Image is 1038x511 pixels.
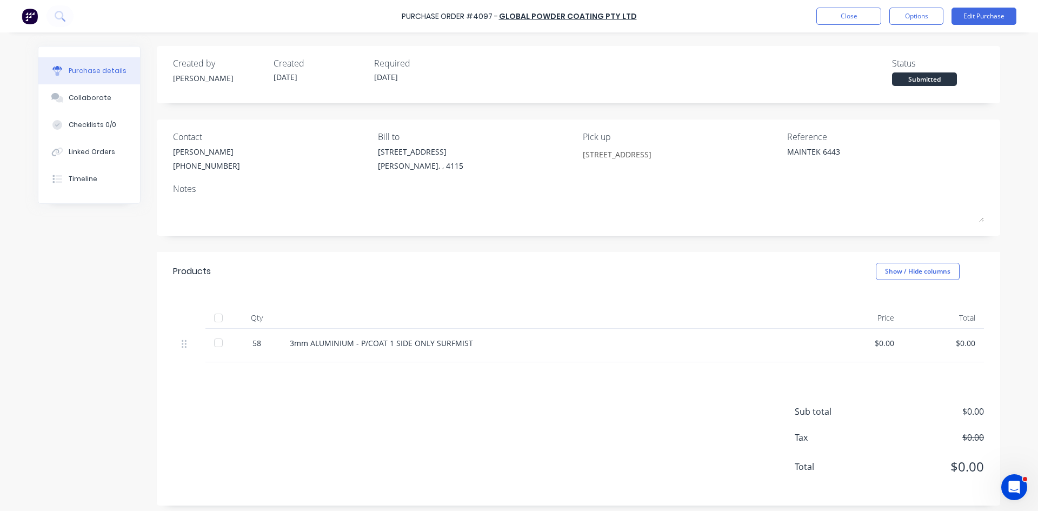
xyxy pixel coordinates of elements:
div: Qty [232,307,281,329]
div: Price [822,307,903,329]
span: Total [795,460,876,473]
button: Timeline [38,165,140,193]
button: Options [889,8,943,25]
div: Checklists 0/0 [69,120,116,130]
button: Collaborate [38,84,140,111]
div: [PERSON_NAME] [173,146,240,157]
div: Contact [173,130,370,143]
button: Linked Orders [38,138,140,165]
div: Created by [173,57,265,70]
span: $0.00 [876,457,984,476]
div: Timeline [69,174,97,184]
span: Sub total [795,405,876,418]
div: $0.00 [830,337,894,349]
div: Submitted [892,72,957,86]
button: Edit Purchase [951,8,1016,25]
img: Factory [22,8,38,24]
div: Required [374,57,466,70]
div: [PHONE_NUMBER] [173,160,240,171]
div: [PERSON_NAME] [173,72,265,84]
div: Bill to [378,130,575,143]
div: Collaborate [69,93,111,103]
span: Tax [795,431,876,444]
div: Pick up [583,130,780,143]
div: Purchase Order #4097 - [402,11,498,22]
div: $0.00 [911,337,975,349]
div: 58 [241,337,272,349]
div: Status [892,57,984,70]
div: Reference [787,130,984,143]
div: Purchase details [69,66,127,76]
span: $0.00 [876,431,984,444]
button: Show / Hide columns [876,263,960,280]
div: Products [173,265,211,278]
div: [PERSON_NAME], , 4115 [378,160,463,171]
div: Created [274,57,365,70]
input: Enter notes... [583,146,681,162]
div: 3mm ALUMINIUM - P/COAT 1 SIDE ONLY SURFMIST [290,337,813,349]
a: Global Powder Coating Pty Ltd [499,11,637,22]
div: [STREET_ADDRESS] [378,146,463,157]
div: Total [903,307,984,329]
textarea: MAINTEK 6443 [787,146,922,170]
div: Notes [173,182,984,195]
button: Close [816,8,881,25]
span: $0.00 [876,405,984,418]
button: Purchase details [38,57,140,84]
div: Linked Orders [69,147,115,157]
button: Checklists 0/0 [38,111,140,138]
iframe: Intercom live chat [1001,474,1027,500]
